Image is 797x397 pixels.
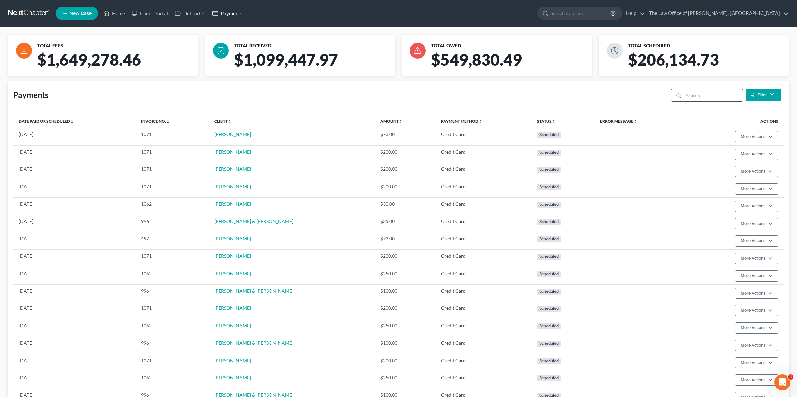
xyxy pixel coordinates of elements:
td: 1071 [136,163,209,180]
td: 1071 [136,354,209,371]
td: $100.00 [375,337,436,354]
a: Client Portal [128,7,171,19]
td: 1062 [136,319,209,337]
button: More Actions [735,340,778,351]
i: unfold_more [552,120,556,124]
button: More Actions [735,166,778,177]
a: The Law Office of [PERSON_NAME], [GEOGRAPHIC_DATA] [646,7,789,19]
td: [DATE] [13,250,136,267]
div: Scheduled [537,219,561,225]
div: Scheduled [537,306,561,312]
button: More Actions [735,201,778,212]
td: 996 [136,215,209,232]
i: unfold_more [478,120,482,124]
td: $250.00 [375,319,436,337]
div: Scheduled [537,184,561,190]
a: Invoice No.unfold_more [141,119,170,124]
td: $200.00 [375,302,436,319]
a: [PERSON_NAME] & [PERSON_NAME] [214,288,293,294]
a: [PERSON_NAME] [214,271,251,276]
button: More Actions [735,288,778,299]
input: Search by name... [551,7,611,19]
iframe: Intercom live chat [774,374,790,390]
div: TOTAL SCHEDULED [628,43,786,49]
td: [DATE] [13,215,136,232]
a: [PERSON_NAME] [214,358,251,363]
a: Payment Methodunfold_more [441,119,482,124]
td: 1062 [136,371,209,389]
td: [DATE] [13,232,136,250]
td: 1071 [136,180,209,197]
td: Credit Card [436,180,532,197]
td: [DATE] [13,163,136,180]
div: TOTAL OWED [431,43,589,49]
td: [DATE] [13,285,136,302]
div: TOTAL FEES [37,43,196,49]
td: Credit Card [436,146,532,163]
td: [DATE] [13,180,136,197]
td: Credit Card [436,337,532,354]
td: Credit Card [436,302,532,319]
a: Error Messageunfold_more [600,119,637,124]
td: $30.00 [375,198,436,215]
a: [PERSON_NAME] [214,375,251,380]
div: Scheduled [537,236,561,242]
td: $200.00 [375,354,436,371]
button: More Actions [735,374,778,386]
a: [PERSON_NAME] [214,305,251,311]
div: $1,649,278.46 [35,50,204,76]
a: [PERSON_NAME] [214,166,251,172]
button: Filter [746,89,781,101]
td: 1071 [136,250,209,267]
a: [PERSON_NAME] & [PERSON_NAME] [214,218,293,224]
td: 497 [136,232,209,250]
div: Payments [13,90,48,100]
div: Scheduled [537,341,561,347]
td: [DATE] [13,302,136,319]
td: $200.00 [375,146,436,163]
td: [DATE] [13,337,136,354]
span: New Case [69,11,92,16]
i: unfold_more [228,120,232,124]
td: Credit Card [436,128,532,145]
div: $549,830.49 [428,50,597,76]
td: 996 [136,285,209,302]
a: Help [623,7,645,19]
a: Home [100,7,128,19]
td: $250.00 [375,371,436,389]
td: 996 [136,337,209,354]
td: $200.00 [375,250,436,267]
a: Amountunfold_more [380,119,402,124]
td: $73.00 [375,232,436,250]
td: Credit Card [436,267,532,284]
td: [DATE] [13,128,136,145]
div: Scheduled [537,202,561,208]
td: Credit Card [436,198,532,215]
div: TOTAL RECEIVED [234,43,393,49]
a: Statusunfold_more [537,119,556,124]
div: Scheduled [537,271,561,277]
td: [DATE] [13,371,136,389]
i: unfold_more [166,120,170,124]
span: 4 [788,374,793,380]
button: More Actions [735,218,778,229]
div: Scheduled [537,132,561,138]
td: Credit Card [436,232,532,250]
td: $35.00 [375,215,436,232]
button: More Actions [735,235,778,247]
td: [DATE] [13,267,136,284]
a: [PERSON_NAME] [214,149,251,155]
button: More Actions [735,270,778,282]
i: unfold_more [633,120,637,124]
td: [DATE] [13,319,136,337]
a: Clientunfold_more [214,119,232,124]
button: More Actions [735,253,778,264]
div: Scheduled [537,167,561,173]
td: Credit Card [436,371,532,389]
div: Scheduled [537,150,561,156]
div: $1,099,447.97 [231,50,400,76]
td: Credit Card [436,163,532,180]
th: Actions [683,115,784,128]
a: Date Paid or Scheduledunfold_more [19,119,74,124]
a: [PERSON_NAME] [214,323,251,328]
